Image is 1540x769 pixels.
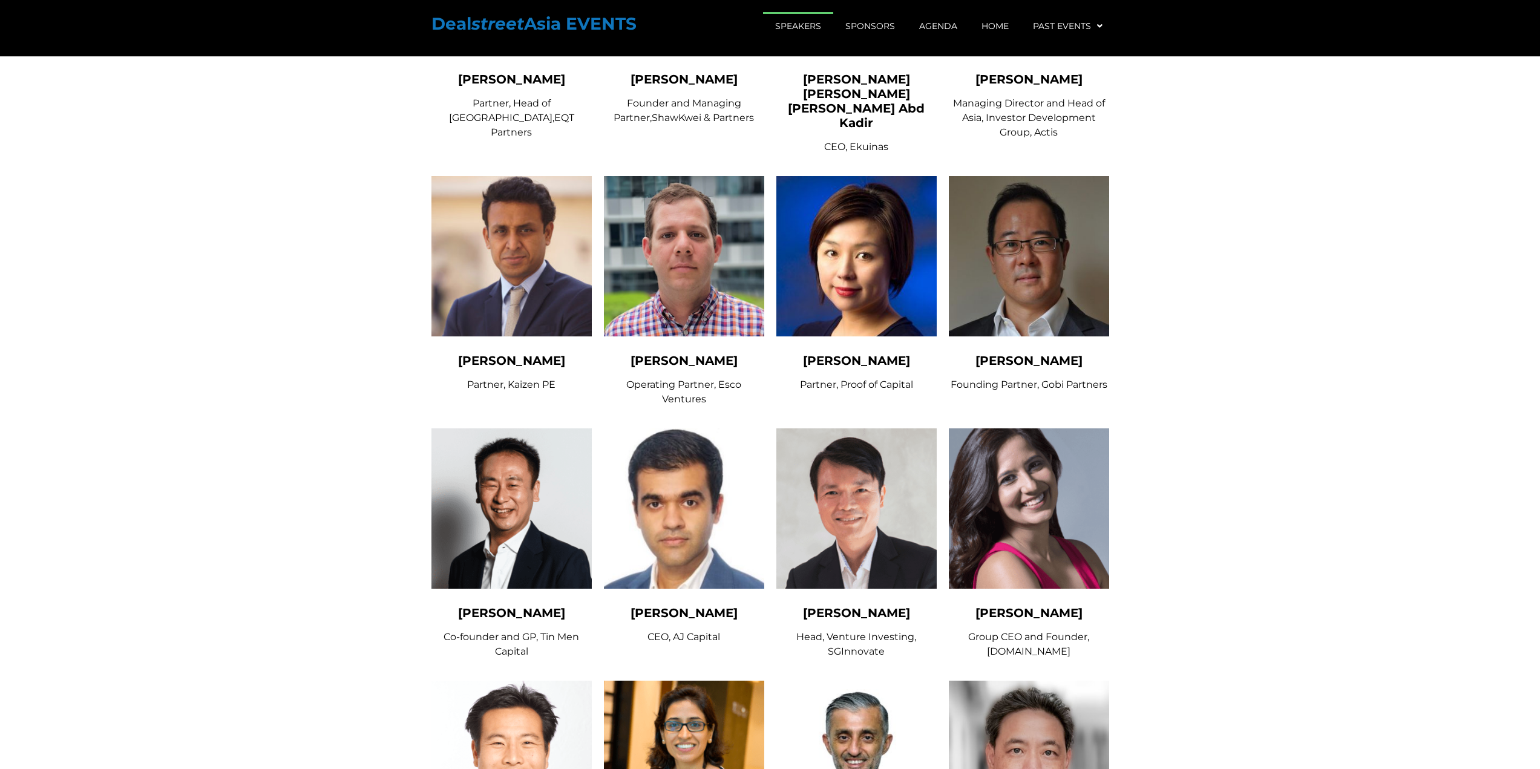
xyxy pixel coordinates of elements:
[431,13,637,34] a: DealstreetAsia EVENTS
[824,141,888,152] span: CEO, Ekuinas
[975,353,1083,368] span: [PERSON_NAME]
[467,379,555,390] span: Partner, Kaizen PE
[803,606,910,620] span: [PERSON_NAME]
[833,12,907,40] a: Sponsors
[626,379,741,405] span: Operating Partner, Esco Ventures
[471,13,524,34] em: street
[951,379,1107,390] span: Founding Partner, Gobi Partners
[631,606,738,620] span: [PERSON_NAME]
[907,12,969,40] a: Agenda
[652,112,754,123] span: ShawKwei & Partners
[796,631,916,657] span: Head, Venture Investing, SGInnovate
[647,631,720,643] span: CEO, AJ Capital
[631,353,738,368] span: [PERSON_NAME]
[458,72,565,87] span: [PERSON_NAME]
[968,631,1089,657] span: Group CEO and Founder, [DOMAIN_NAME]
[458,606,565,620] span: [PERSON_NAME]
[803,353,910,368] span: [PERSON_NAME]
[491,112,574,138] span: EQT Partners
[800,379,913,390] span: Partner, Proof of Capital
[763,12,833,40] a: Speakers
[969,12,1021,40] a: Home
[431,13,637,34] strong: Deal Asia EVENTS
[458,353,565,368] span: [PERSON_NAME]
[614,97,741,123] span: Founder and Managing Partner,
[1021,12,1115,40] a: Past Events
[788,72,925,130] span: [PERSON_NAME] [PERSON_NAME] [PERSON_NAME] Abd Kadir
[449,97,554,123] span: Partner, Head of [GEOGRAPHIC_DATA],
[631,72,738,87] span: [PERSON_NAME]
[444,631,579,657] span: Co-founder and GP, Tin Men Capital
[975,606,1083,620] span: [PERSON_NAME]
[975,72,1083,87] span: [PERSON_NAME]
[953,97,1105,138] span: Managing Director and Head of Asia, Investor Development Group, Actis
